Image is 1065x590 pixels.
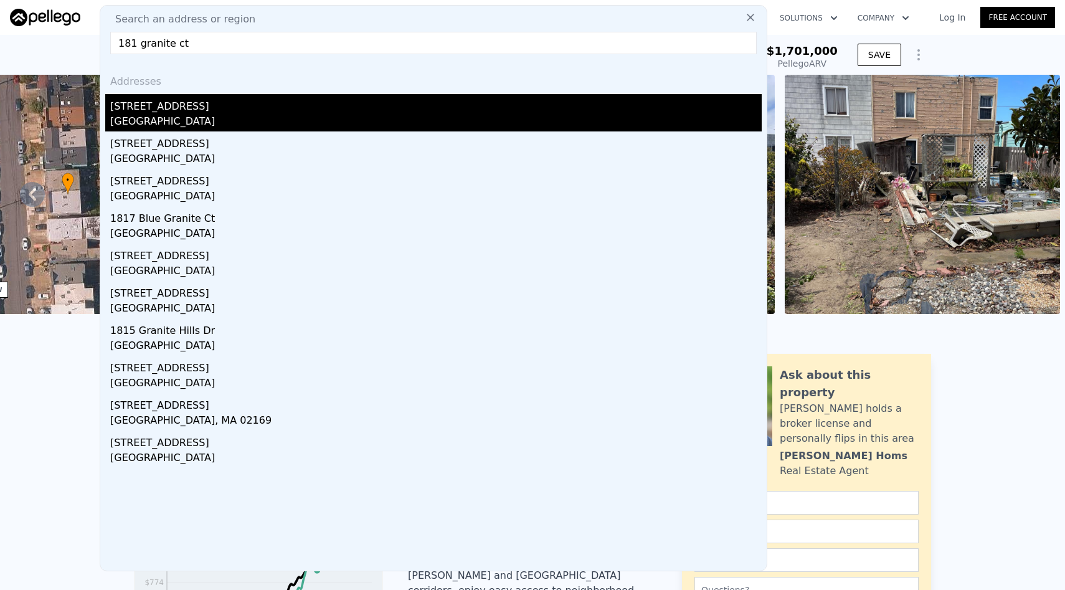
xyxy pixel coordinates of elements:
div: 1817 Blue Granite Ct [110,206,762,226]
div: [PERSON_NAME] holds a broker license and personally flips in this area [780,401,919,446]
tspan: $774 [144,578,164,587]
div: [GEOGRAPHIC_DATA] [110,450,762,468]
div: [STREET_ADDRESS] [110,431,762,450]
div: Ask about this property [780,366,919,401]
button: Company [848,7,919,29]
div: [STREET_ADDRESS] [110,94,762,114]
span: Search an address or region [105,12,255,27]
button: Show Options [906,42,931,67]
div: Real Estate Agent [780,464,869,478]
div: [STREET_ADDRESS] [110,169,762,189]
div: Pellego ARV [767,57,838,70]
img: Pellego [10,9,80,26]
div: Addresses [105,64,762,94]
div: [GEOGRAPHIC_DATA], MA 02169 [110,413,762,431]
div: [STREET_ADDRESS] [110,281,762,301]
div: [GEOGRAPHIC_DATA] [110,264,762,281]
tspan: $874 [144,563,164,572]
div: [STREET_ADDRESS] [110,131,762,151]
a: Log In [924,11,980,24]
input: Phone [694,548,919,572]
div: [GEOGRAPHIC_DATA] [110,114,762,131]
div: 1815 Granite Hills Dr [110,318,762,338]
button: SAVE [858,44,901,66]
div: [GEOGRAPHIC_DATA] [110,189,762,206]
span: $1,701,000 [767,44,838,57]
div: [GEOGRAPHIC_DATA] [110,151,762,169]
input: Enter an address, city, region, neighborhood or zip code [110,32,757,54]
span: • [62,174,74,186]
img: Sale: 167323616 Parcel: 56005730 [785,75,1060,314]
input: Email [694,520,919,543]
div: • [62,173,74,194]
div: [STREET_ADDRESS] [110,356,762,376]
div: [GEOGRAPHIC_DATA] [110,301,762,318]
a: Free Account [980,7,1055,28]
div: [GEOGRAPHIC_DATA] [110,226,762,244]
div: [STREET_ADDRESS] [110,244,762,264]
button: Solutions [770,7,848,29]
div: [GEOGRAPHIC_DATA] [110,338,762,356]
div: [STREET_ADDRESS] [110,393,762,413]
input: Name [694,491,919,515]
div: [PERSON_NAME] Homs [780,449,907,464]
div: [GEOGRAPHIC_DATA] [110,376,762,393]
